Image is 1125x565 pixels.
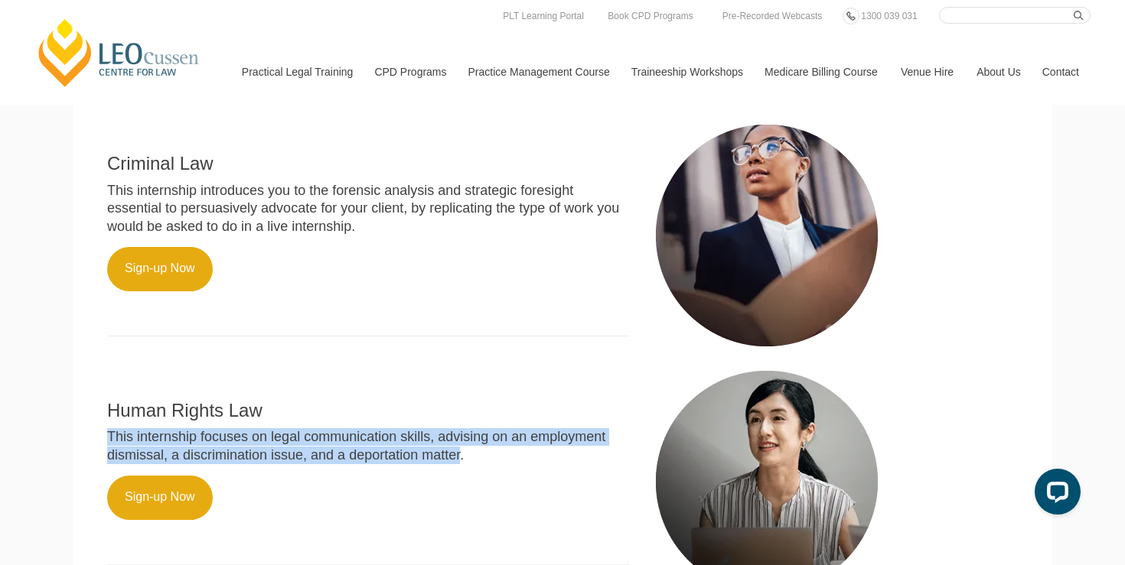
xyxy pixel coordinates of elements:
[861,11,917,21] span: 1300 039 031
[107,476,213,520] a: Sign-up Now
[457,39,620,105] a: Practice Management Course
[753,39,889,105] a: Medicare Billing Course
[965,39,1031,105] a: About Us
[1022,463,1087,527] iframe: LiveChat chat widget
[620,39,753,105] a: Traineeship Workshops
[34,17,204,89] a: [PERSON_NAME] Centre for Law
[1031,39,1091,105] a: Contact
[107,154,629,174] h2: Criminal Law
[889,39,965,105] a: Venue Hire
[107,247,213,291] a: Sign-up Now
[230,39,364,105] a: Practical Legal Training
[719,8,827,24] a: Pre-Recorded Webcasts
[107,428,629,464] p: This internship focuses on legal communication skills, advising on an employment dismissal, a dis...
[107,401,629,421] h2: Human Rights Law
[857,8,921,24] a: 1300 039 031
[604,8,696,24] a: Book CPD Programs
[363,39,456,105] a: CPD Programs
[107,182,629,235] p: This internship introduces you to the forensic analysis and strategic foresight essential to pers...
[499,8,588,24] a: PLT Learning Portal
